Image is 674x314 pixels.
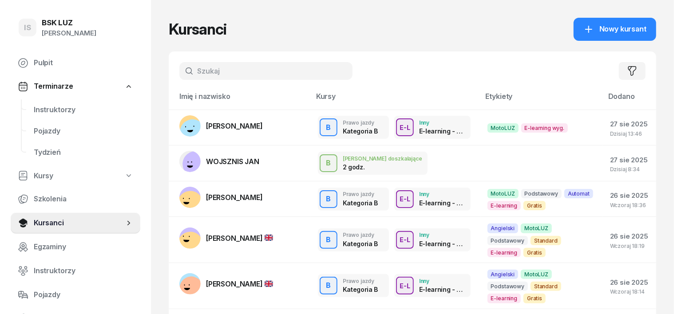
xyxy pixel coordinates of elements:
a: Egzaminy [11,236,140,258]
div: Kategoria B [343,199,378,207]
span: E-learning [488,248,521,257]
div: E-learning - 90 dni [419,127,465,135]
div: [PERSON_NAME] doszkalające [343,156,422,161]
span: E-learning [488,201,521,210]
button: E-L [396,190,414,208]
div: Wczoraj 18:19 [610,243,649,249]
a: WOJSZNIS JAN [179,151,259,172]
span: Gratis [523,201,546,210]
span: Automat [564,189,593,198]
a: Pulpit [11,52,140,74]
span: [PERSON_NAME] [206,279,273,288]
button: E-L [396,118,414,136]
span: Pojazdy [34,126,133,137]
span: IS [24,24,31,31]
th: Etykiety [480,90,603,110]
div: Inny [419,120,465,126]
a: Kursanci [11,212,140,234]
span: Gratis [523,294,546,303]
button: E-L [396,231,414,249]
span: Podstawowy [488,236,528,245]
span: Szkolenia [34,193,133,205]
input: Szukaj [179,62,353,80]
a: Terminarze [11,76,140,97]
div: B [323,278,335,293]
div: B [323,192,335,207]
a: Instruktorzy [11,260,140,282]
span: MotoLUZ [488,123,519,133]
span: Podstawowy [521,189,562,198]
a: Instruktorzy [27,99,140,121]
a: Kursy [11,166,140,186]
div: 2 godz. [343,163,389,171]
div: Prawo jazdy [343,191,378,197]
span: Terminarze [34,81,73,92]
a: Pojazdy [11,284,140,306]
div: BSK LUZ [42,19,96,27]
a: Tydzień [27,142,140,163]
div: E-L [396,234,414,245]
span: E-learning [488,294,521,303]
div: B [323,232,335,247]
div: E-L [396,193,414,204]
span: Instruktorzy [34,265,133,277]
div: E-learning - 90 dni [419,286,465,293]
div: Prawo jazdy [343,278,378,284]
div: Dzisiaj 8:34 [610,166,649,172]
button: B [320,231,337,249]
div: Inny [419,191,465,197]
a: Pojazdy [27,121,140,142]
a: [PERSON_NAME] [179,187,263,208]
div: E-learning - 90 dni [419,240,465,247]
div: Kategoria B [343,240,378,247]
span: Podstawowy [488,282,528,291]
span: E-learning wyg. [521,123,568,133]
h1: Kursanci [169,21,226,37]
span: Angielski [488,224,519,233]
div: Wczoraj 18:36 [610,202,649,208]
div: Dzisiaj 13:46 [610,131,649,137]
div: Kategoria B [343,286,378,293]
div: Prawo jazdy [343,120,378,126]
span: Instruktorzy [34,104,133,116]
th: Kursy [311,90,480,110]
a: [PERSON_NAME] [179,273,273,294]
span: Egzaminy [34,241,133,253]
span: Standard [531,236,561,245]
span: [PERSON_NAME] [206,122,263,130]
a: [PERSON_NAME] [179,228,273,249]
div: Wczoraj 18:14 [610,289,649,294]
button: B [320,190,337,208]
span: Gratis [523,248,546,257]
span: MotoLUZ [488,189,519,198]
span: Standard [531,282,561,291]
span: Kursy [34,170,53,182]
div: Inny [419,232,465,238]
span: [PERSON_NAME] [206,193,263,202]
button: E-L [396,277,414,294]
div: B [323,120,335,135]
div: E-learning - 90 dni [419,199,465,207]
span: Kursanci [34,217,124,229]
div: 26 sie 2025 [610,277,649,288]
span: MotoLUZ [521,224,552,233]
span: Nowy kursant [599,24,646,35]
div: 27 sie 2025 [610,118,649,130]
button: B [320,154,337,172]
a: Szkolenia [11,188,140,210]
div: Prawo jazdy [343,232,378,238]
div: 27 sie 2025 [610,154,649,166]
span: [PERSON_NAME] [206,234,273,243]
span: WOJSZNIS JAN [206,157,259,166]
a: Nowy kursant [574,18,656,41]
th: Imię i nazwisko [169,90,311,110]
div: B [323,156,335,171]
span: Pulpit [34,57,133,69]
div: [PERSON_NAME] [42,27,96,39]
a: [PERSON_NAME] [179,115,263,137]
th: Dodano [603,90,656,110]
span: Tydzień [34,147,133,158]
button: B [320,118,337,136]
div: 26 sie 2025 [610,190,649,201]
div: Inny [419,278,465,284]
